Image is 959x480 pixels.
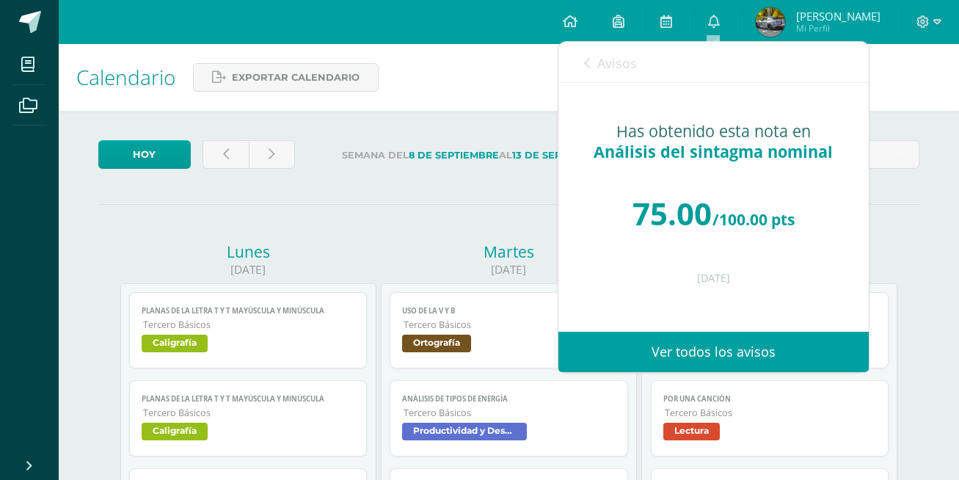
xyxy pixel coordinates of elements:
a: Hoy [98,140,191,169]
span: Mi Perfil [796,22,880,34]
span: PLANAS DE LA LETRA T y t mayúscula y minúscula [142,394,355,404]
a: Análisis de tipos de energíaTercero BásicosProductividad y Desarrollo [390,380,628,457]
span: Análisis del sintagma nominal [594,141,833,162]
span: Tercero Básicos [665,407,877,419]
span: Tercero Básicos [143,319,355,331]
div: [DATE] [588,272,839,285]
div: [DATE] [120,262,376,277]
span: Caligrafía [142,423,208,440]
span: Análisis de tipos de energía [402,394,616,404]
a: PLANAS DE LA LETRA T y t mayúscula y minúsculaTercero BásicosCaligrafía [129,380,368,457]
label: Semana del al [307,140,642,170]
a: PLANAS DE LA LETRA T y t mayúscula y minúsculaTercero BásicosCaligrafía [129,292,368,368]
span: [PERSON_NAME] [796,9,880,23]
a: Exportar calendario [193,63,379,92]
a: Por una canciónTercero BásicosLectura [651,380,889,457]
span: Calendario [76,63,175,91]
span: Tercero Básicos [404,319,616,331]
span: PLANAS DE LA LETRA T y t mayúscula y minúscula [142,306,355,316]
div: [DATE] [381,262,637,277]
span: Uso de la v y b [402,306,616,316]
div: Lunes [120,241,376,262]
div: Has obtenido esta nota en [588,121,839,162]
img: fc84353caadfea4914385f38b906a64f.png [756,7,785,37]
a: Uso de la v y bTercero BásicosOrtografía [390,292,628,368]
span: Por una canción [663,394,877,404]
span: Tercero Básicos [404,407,616,419]
span: Caligrafía [142,335,208,352]
strong: 8 de Septiembre [409,150,499,161]
span: /100.00 pts [712,209,795,230]
span: Exportar calendario [232,64,360,91]
div: Martes [381,241,637,262]
span: Lectura [663,423,720,440]
span: Ortografía [402,335,471,352]
a: Ver todos los avisos [558,332,869,372]
strong: 13 de Septiembre [512,150,606,161]
span: 75.00 [632,192,712,234]
span: Productividad y Desarrollo [402,423,527,440]
span: Tercero Básicos [143,407,355,419]
span: Avisos [597,54,637,72]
